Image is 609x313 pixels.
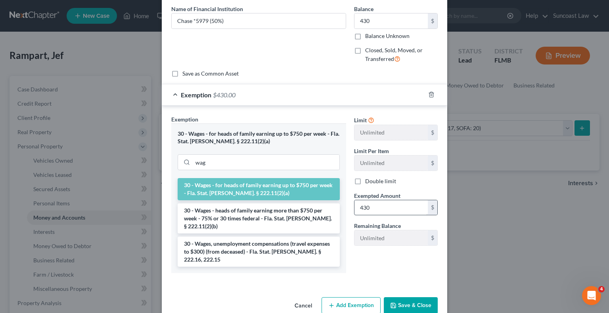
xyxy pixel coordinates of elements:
span: Name of Financial Institution [171,6,243,12]
input: -- [354,125,428,140]
input: 0.00 [354,13,428,28]
label: Balance [354,5,373,13]
div: $ [428,230,437,245]
div: $ [428,156,437,171]
iframe: Intercom live chat [582,286,601,305]
span: Closed, Sold, Moved, or Transferred [365,47,423,62]
input: -- [354,156,428,171]
span: 4 [598,286,605,292]
li: 30 - Wages, unemployment compensations (travel expenses to $300) (from deceased) - Fla. Stat. [PE... [178,237,340,267]
div: $ [428,125,437,140]
label: Remaining Balance [354,222,401,230]
input: -- [354,230,428,245]
label: Double limit [365,177,396,185]
input: Search exemption rules... [193,155,339,170]
span: Limit [354,117,367,123]
span: Exemption [171,116,198,123]
label: Balance Unknown [365,32,410,40]
label: Save as Common Asset [182,70,239,78]
span: $430.00 [213,91,236,99]
div: $ [428,200,437,215]
label: Limit Per Item [354,147,389,155]
div: 30 - Wages - for heads of family earning up to $750 per week - Fla. Stat. [PERSON_NAME]. § 222.11... [178,130,340,145]
li: 30 - Wages - for heads of family earning up to $750 per week - Fla. Stat. [PERSON_NAME]. § 222.11... [178,178,340,200]
li: 30 - Wages - heads of family earning more than $750 per week - 75% or 30 times federal - Fla. Sta... [178,203,340,233]
span: Exempted Amount [354,192,400,199]
input: 0.00 [354,200,428,215]
input: Enter name... [172,13,346,28]
span: Exemption [181,91,211,99]
div: $ [428,13,437,28]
